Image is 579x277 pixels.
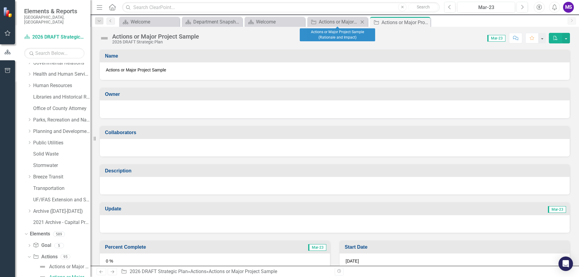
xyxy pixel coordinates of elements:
div: Actions or Major Project Sample [209,269,277,274]
a: Health and Human Services [33,71,90,78]
a: Governmental Relations [33,60,90,67]
a: Human Resources [33,82,90,89]
h3: Percent Complete [105,244,258,250]
div: Actions or Major Project Sample (Rationale and Impact) [300,28,375,41]
a: Department Snapshot [183,18,241,26]
a: Parks, Recreation and Natural Resources [33,117,90,124]
small: [GEOGRAPHIC_DATA], [GEOGRAPHIC_DATA] [24,15,84,25]
div: Actions or Major Project Sample (Rationale and Impact) [319,18,359,26]
a: Libraries and Historical Resources [33,94,90,101]
a: 2026 DRAFT Strategic Plan [24,34,84,41]
button: Search [408,3,438,11]
a: Breeze Transit [33,174,90,181]
a: Elements [30,231,50,238]
h3: Update [105,206,320,212]
h3: Owner [105,92,567,97]
a: 2021 Archive - Capital Projects [33,219,90,226]
div: Open Intercom Messenger [558,257,573,271]
span: Mar-23 [487,35,505,42]
a: Welcome [246,18,303,26]
button: MS [563,2,574,13]
span: Actions or Major Project Sample [106,67,564,73]
span: Search [417,5,430,9]
div: Actions or Major Project Sample (Rationale and Impact) [49,264,90,269]
span: Elements & Reports [24,8,84,15]
div: 95 [61,254,70,260]
span: [DATE] [346,259,359,263]
a: Stormwater [33,162,90,169]
span: Mar-23 [308,244,326,251]
a: Public Utilities [33,140,90,146]
a: Solid Waste [33,151,90,158]
a: Planning and Development Services [33,128,90,135]
img: ClearPoint Strategy [3,7,14,17]
a: Actions [190,269,206,274]
div: 0 % [100,253,330,271]
a: UF/IFAS Extension and Sustainability [33,197,90,203]
h3: Collaborators [105,130,567,135]
img: Not Defined [39,263,46,270]
a: Goal [33,242,51,249]
div: » » [121,268,330,275]
img: Not Defined [100,33,109,43]
a: Actions or Major Project Sample (Rationale and Impact) [37,262,90,272]
a: Transportation [33,185,90,192]
div: 5 [54,243,64,248]
div: 2026 DRAFT Strategic Plan [112,40,199,44]
h3: Description [105,168,567,174]
a: Office of County Attorney [33,105,90,112]
input: Search ClearPoint... [122,2,440,13]
div: Actions or Major Project Sample [381,19,429,26]
a: Actions [33,253,57,260]
div: Mar-23 [459,4,513,11]
button: Mar-23 [457,2,515,13]
a: 2026 DRAFT Strategic Plan [130,269,188,274]
h3: Start Date [345,244,567,250]
input: Search Below... [24,48,84,58]
span: Mar-23 [548,206,566,213]
a: Welcome [121,18,178,26]
h3: Name [105,53,567,59]
div: Welcome [131,18,178,26]
div: Welcome [256,18,303,26]
a: Archive ([DATE]-[DATE]) [33,208,90,215]
div: Department Snapshot [193,18,241,26]
div: Actions or Major Project Sample [112,33,199,40]
div: 589 [53,231,65,237]
a: Actions or Major Project Sample (Rationale and Impact) [309,18,359,26]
